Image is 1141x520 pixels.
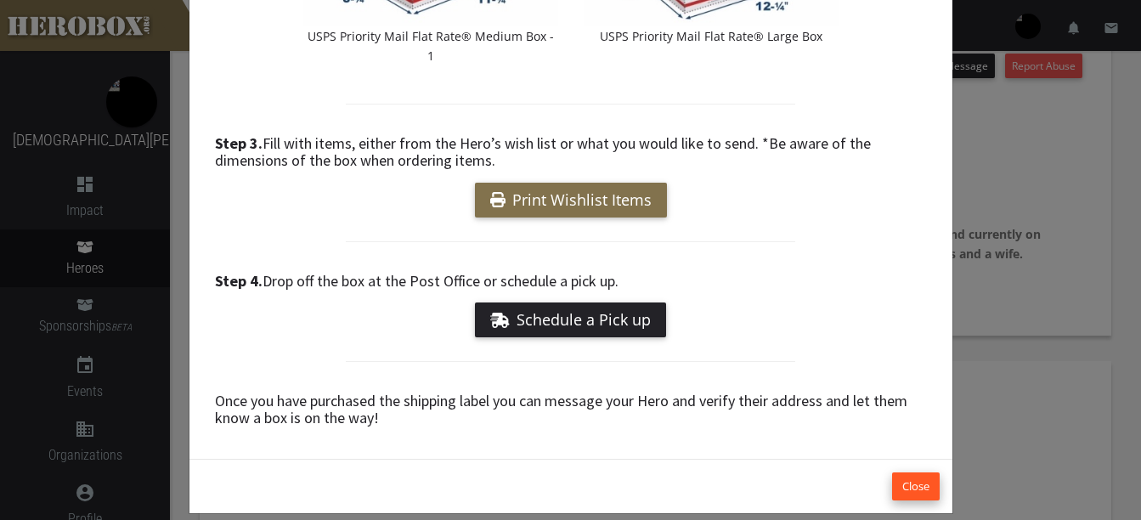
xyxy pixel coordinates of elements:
[584,26,839,46] p: USPS Priority Mail Flat Rate® Large Box
[215,271,263,291] b: Step 4.
[215,135,927,169] h4: Fill with items, either from the Hero’s wish list or what you would like to send. *Be aware of th...
[475,183,667,218] a: Print Wishlist Items
[215,393,927,427] h4: Once you have purchased the shipping label you can message your Hero and verify their address and...
[303,26,558,65] p: USPS Priority Mail Flat Rate® Medium Box - 1
[215,133,263,153] b: Step 3.
[892,472,940,500] button: Close
[215,273,927,290] h4: Drop off the box at the Post Office or schedule a pick up.
[475,302,666,337] a: Schedule a Pick up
